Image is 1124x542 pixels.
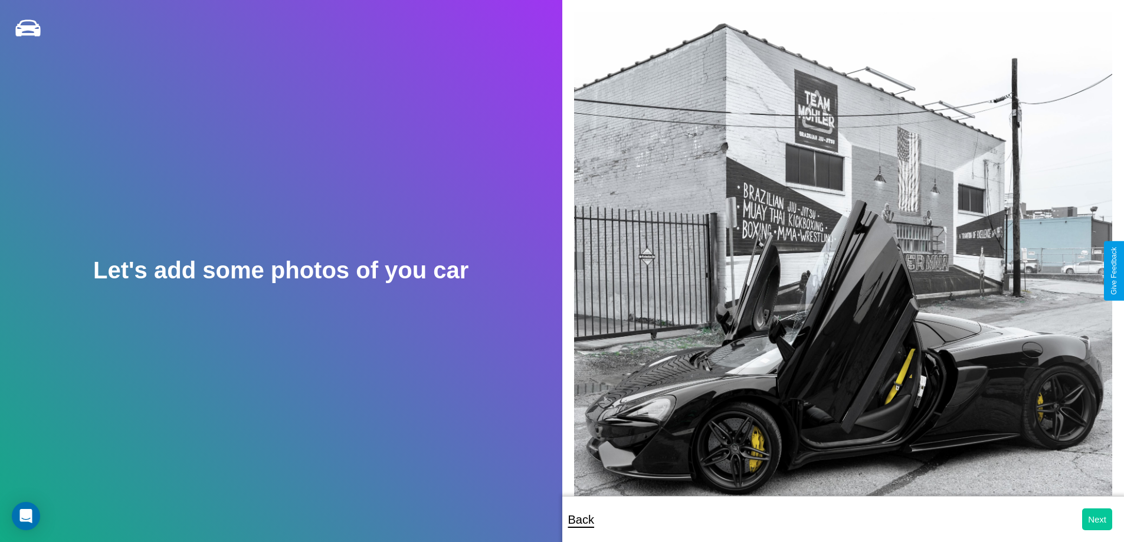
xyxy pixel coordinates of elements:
[12,502,40,530] div: Open Intercom Messenger
[568,509,594,530] p: Back
[93,257,468,284] h2: Let's add some photos of you car
[1110,247,1118,295] div: Give Feedback
[1082,508,1112,530] button: Next
[574,12,1113,518] img: posted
